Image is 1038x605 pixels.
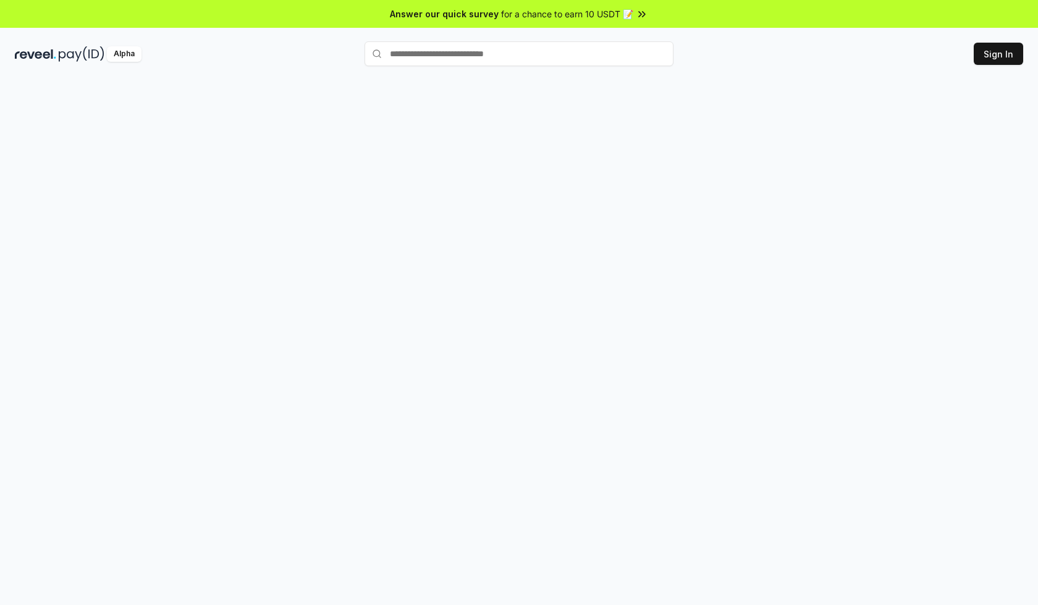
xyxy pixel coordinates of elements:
[15,46,56,62] img: reveel_dark
[390,7,499,20] span: Answer our quick survey
[974,43,1023,65] button: Sign In
[501,7,633,20] span: for a chance to earn 10 USDT 📝
[59,46,104,62] img: pay_id
[107,46,141,62] div: Alpha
